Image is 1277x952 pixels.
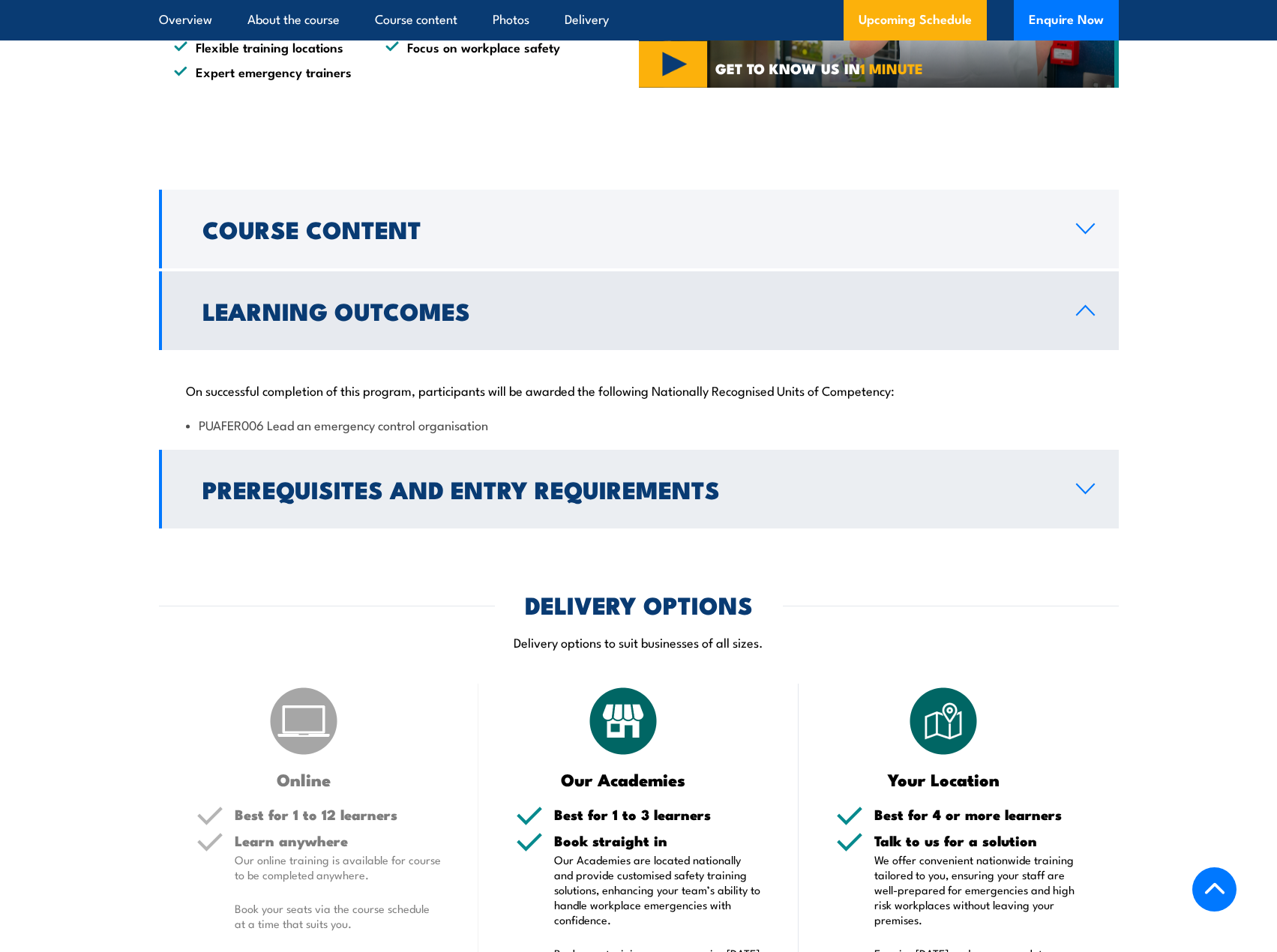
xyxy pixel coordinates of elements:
h3: Online [196,771,412,788]
h5: Talk to us for a solution [874,834,1081,848]
li: PUAFER006 Lead an emergency control organisation [186,416,1092,433]
h5: Best for 1 to 12 learners [235,807,442,822]
p: Delivery options to suit businesses of all sizes. [159,633,1119,651]
h5: Book straight in [554,834,761,848]
li: Focus on workplace safety [385,38,570,55]
h2: Prerequisites and Entry Requirements [202,478,1052,499]
p: Our Academies are located nationally and provide customised safety training solutions, enhancing ... [554,852,761,927]
a: Learning Outcomes [159,271,1119,350]
p: Our online training is available for course to be completed anywhere. [235,852,442,882]
h5: Best for 4 or more learners [874,807,1081,822]
h2: DELIVERY OPTIONS [525,594,753,615]
li: Expert emergency trainers [174,63,358,80]
p: Book your seats via the course schedule at a time that suits you. [235,901,442,931]
h5: Learn anywhere [235,834,442,848]
h2: Learning Outcomes [202,300,1052,321]
p: On successful completion of this program, participants will be awarded the following Nationally R... [186,382,1092,397]
li: Flexible training locations [174,38,358,55]
p: We offer convenient nationwide training tailored to you, ensuring your staff are well-prepared fo... [874,852,1081,927]
a: Prerequisites and Entry Requirements [159,450,1119,528]
strong: 1 MINUTE [860,57,923,79]
h3: Your Location [836,771,1051,788]
h5: Best for 1 to 3 learners [554,807,761,822]
h2: Course Content [202,218,1052,239]
a: Course Content [159,190,1119,268]
span: GET TO KNOW US IN [715,61,923,75]
h3: Our Academies [516,771,731,788]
